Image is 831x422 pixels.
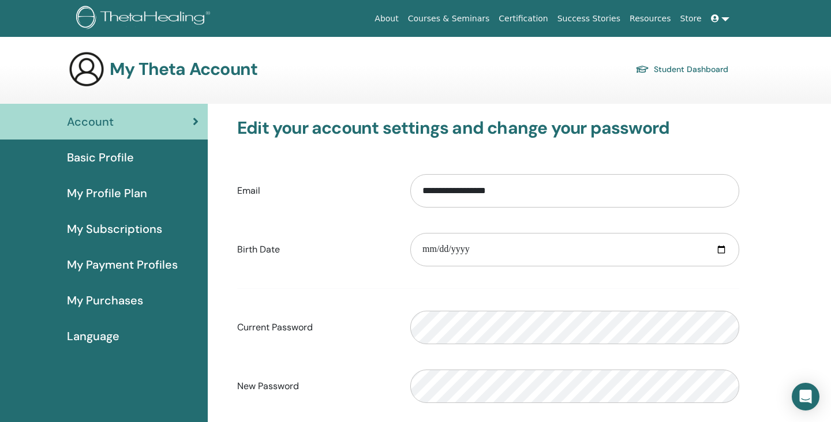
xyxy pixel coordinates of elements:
a: Resources [625,8,676,29]
span: Account [67,113,114,130]
img: generic-user-icon.jpg [68,51,105,88]
span: My Payment Profiles [67,256,178,273]
img: logo.png [76,6,214,32]
a: About [370,8,403,29]
span: Basic Profile [67,149,134,166]
a: Store [676,8,706,29]
h3: Edit your account settings and change your password [237,118,739,138]
span: My Profile Plan [67,184,147,202]
h3: My Theta Account [110,59,257,80]
label: Current Password [229,316,402,338]
a: Certification [494,8,552,29]
label: Email [229,180,402,202]
a: Courses & Seminars [403,8,495,29]
div: Open Intercom Messenger [792,383,819,410]
span: Language [67,327,119,345]
span: My Purchases [67,292,143,309]
label: New Password [229,375,402,397]
img: graduation-cap.svg [635,65,649,74]
a: Success Stories [553,8,625,29]
label: Birth Date [229,239,402,261]
span: My Subscriptions [67,220,162,238]
a: Student Dashboard [635,61,728,77]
